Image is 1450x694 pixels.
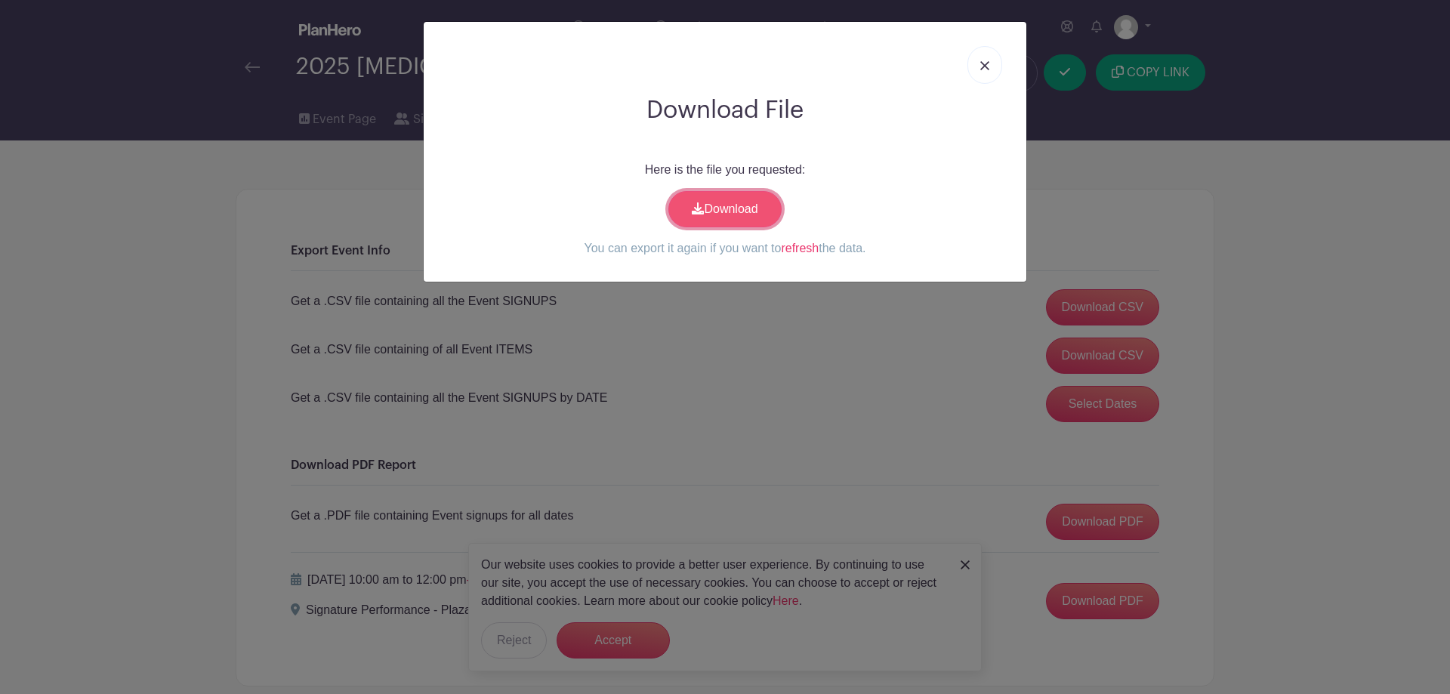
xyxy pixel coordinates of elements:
p: Here is the file you requested: [436,161,1014,179]
a: refresh [781,242,819,254]
a: Download [668,191,782,227]
h2: Download File [436,96,1014,125]
img: close_button-5f87c8562297e5c2d7936805f587ecaba9071eb48480494691a3f1689db116b3.svg [980,61,989,70]
p: You can export it again if you want to the data. [436,239,1014,258]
